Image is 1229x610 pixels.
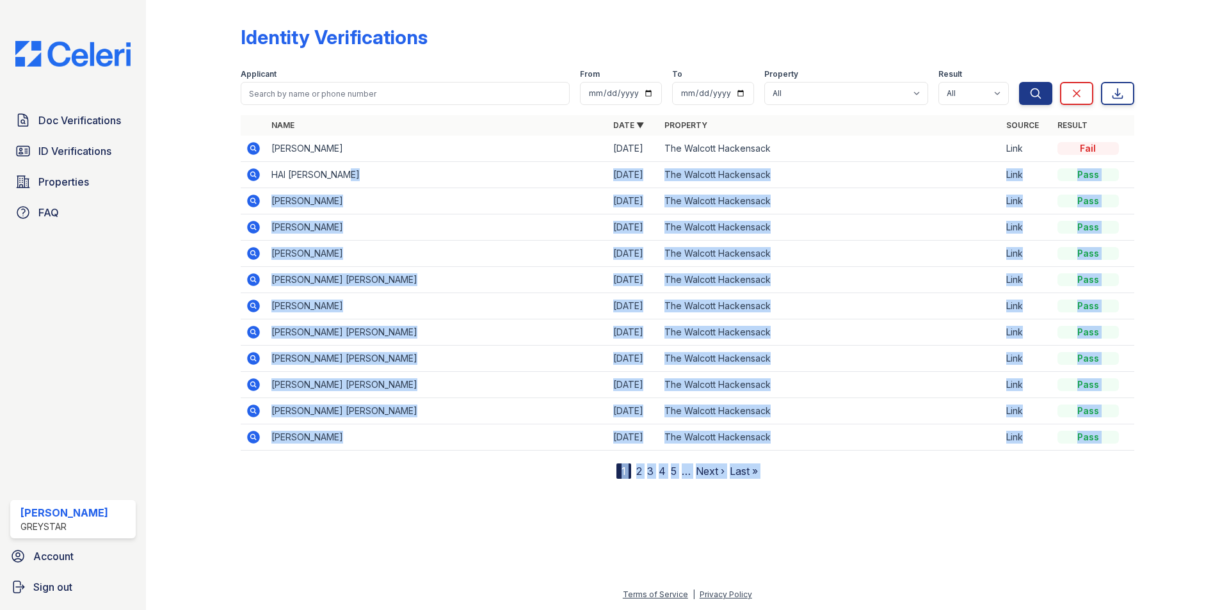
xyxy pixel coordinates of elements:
span: … [682,463,691,479]
div: Pass [1057,300,1119,312]
td: The Walcott Hackensack [659,162,1001,188]
td: [DATE] [608,162,659,188]
a: Sign out [5,574,141,600]
div: Greystar [20,520,108,533]
div: Pass [1057,405,1119,417]
td: Link [1001,136,1052,162]
div: Identity Verifications [241,26,428,49]
div: Pass [1057,326,1119,339]
td: [DATE] [608,136,659,162]
a: ID Verifications [10,138,136,164]
td: [PERSON_NAME] [266,188,608,214]
td: [PERSON_NAME] [PERSON_NAME] [266,319,608,346]
a: 5 [671,465,677,478]
td: Link [1001,162,1052,188]
div: 1 [616,463,631,479]
a: Source [1006,120,1039,130]
label: To [672,69,682,79]
td: [PERSON_NAME] [PERSON_NAME] [266,398,608,424]
div: | [693,590,695,599]
div: Pass [1057,378,1119,391]
td: [DATE] [608,188,659,214]
td: The Walcott Hackensack [659,372,1001,398]
label: Applicant [241,69,277,79]
td: Link [1001,372,1052,398]
a: Doc Verifications [10,108,136,133]
td: [PERSON_NAME] [PERSON_NAME] [266,372,608,398]
td: Link [1001,319,1052,346]
td: The Walcott Hackensack [659,398,1001,424]
td: [PERSON_NAME] [PERSON_NAME] [266,346,608,372]
div: Pass [1057,431,1119,444]
a: Terms of Service [623,590,688,599]
a: Privacy Policy [700,590,752,599]
label: Result [938,69,962,79]
td: The Walcott Hackensack [659,241,1001,267]
a: Last » [730,465,758,478]
a: Property [664,120,707,130]
td: The Walcott Hackensack [659,214,1001,241]
td: [PERSON_NAME] [266,241,608,267]
span: FAQ [38,205,59,220]
a: Name [271,120,294,130]
div: Pass [1057,195,1119,207]
span: Account [33,549,74,564]
td: [DATE] [608,214,659,241]
span: Doc Verifications [38,113,121,128]
a: FAQ [10,200,136,225]
td: The Walcott Hackensack [659,188,1001,214]
td: [DATE] [608,346,659,372]
td: The Walcott Hackensack [659,293,1001,319]
td: Link [1001,214,1052,241]
input: Search by name or phone number [241,82,570,105]
td: [DATE] [608,293,659,319]
td: [DATE] [608,398,659,424]
span: Properties [38,174,89,189]
a: Properties [10,169,136,195]
div: Pass [1057,273,1119,286]
td: [PERSON_NAME] [PERSON_NAME] [266,267,608,293]
td: The Walcott Hackensack [659,346,1001,372]
td: Link [1001,398,1052,424]
a: Result [1057,120,1088,130]
td: [DATE] [608,424,659,451]
td: Link [1001,346,1052,372]
label: From [580,69,600,79]
a: Date ▼ [613,120,644,130]
td: [DATE] [608,241,659,267]
div: Pass [1057,168,1119,181]
td: Link [1001,267,1052,293]
a: 4 [659,465,666,478]
td: Link [1001,293,1052,319]
a: 2 [636,465,642,478]
td: [DATE] [608,319,659,346]
span: ID Verifications [38,143,111,159]
label: Property [764,69,798,79]
img: CE_Logo_Blue-a8612792a0a2168367f1c8372b55b34899dd931a85d93a1a3d3e32e68fde9ad4.png [5,41,141,67]
a: Next › [696,465,725,478]
a: Account [5,543,141,569]
td: Link [1001,241,1052,267]
span: Sign out [33,579,72,595]
td: [DATE] [608,267,659,293]
td: The Walcott Hackensack [659,136,1001,162]
td: The Walcott Hackensack [659,267,1001,293]
td: [PERSON_NAME] [266,424,608,451]
td: [DATE] [608,372,659,398]
td: HAI [PERSON_NAME] [266,162,608,188]
td: The Walcott Hackensack [659,424,1001,451]
div: Pass [1057,352,1119,365]
div: Fail [1057,142,1119,155]
td: Link [1001,424,1052,451]
td: The Walcott Hackensack [659,319,1001,346]
td: [PERSON_NAME] [266,293,608,319]
td: Link [1001,188,1052,214]
div: [PERSON_NAME] [20,505,108,520]
a: 3 [647,465,654,478]
td: [PERSON_NAME] [266,136,608,162]
div: Pass [1057,221,1119,234]
td: [PERSON_NAME] [266,214,608,241]
div: Pass [1057,247,1119,260]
